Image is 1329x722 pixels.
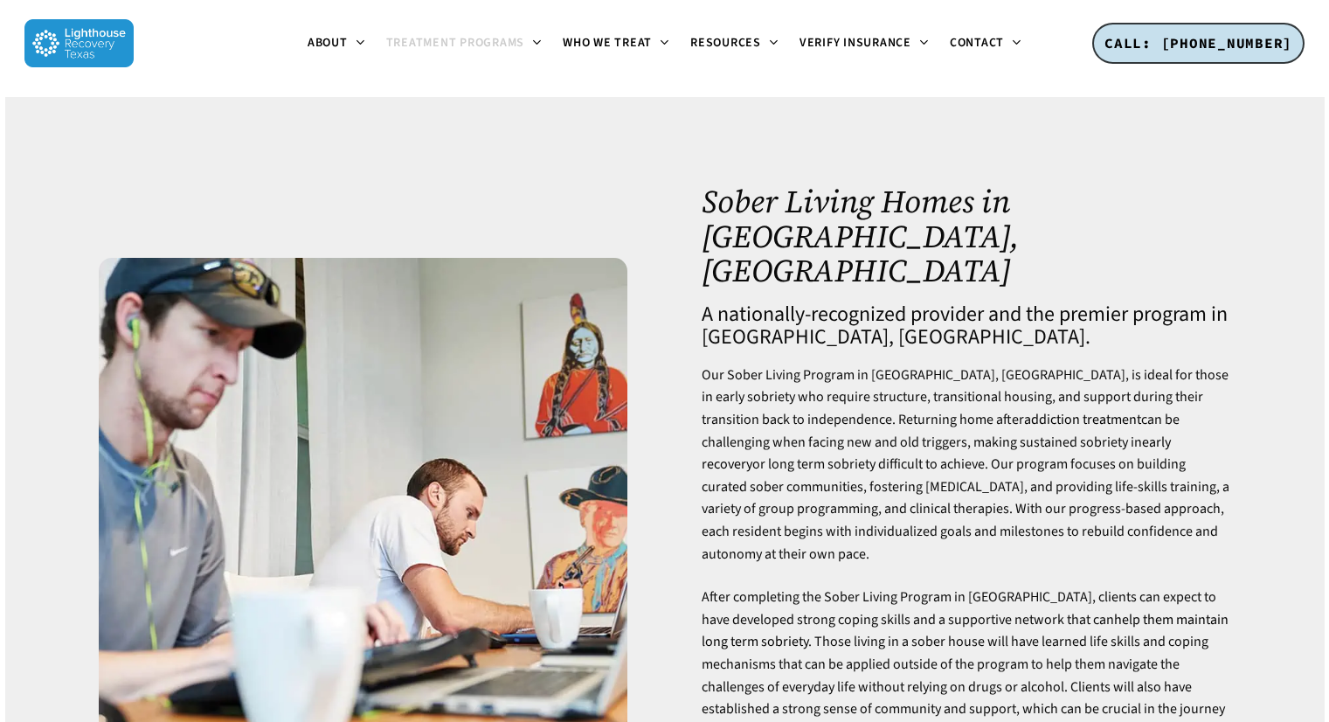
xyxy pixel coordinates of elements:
a: About [297,37,376,51]
a: Verify Insurance [789,37,939,51]
span: Resources [690,34,761,52]
span: About [308,34,348,52]
a: CALL: [PHONE_NUMBER] [1092,23,1305,65]
span: Who We Treat [563,34,652,52]
img: Lighthouse Recovery Texas [24,19,134,67]
a: addiction treatment [1024,410,1141,429]
a: Contact [939,37,1032,51]
a: Treatment Programs [376,37,553,51]
a: Who We Treat [552,37,680,51]
a: early recovery [702,433,1171,475]
h1: Sober Living Homes in [GEOGRAPHIC_DATA], [GEOGRAPHIC_DATA] [702,184,1230,288]
span: Contact [950,34,1004,52]
span: CALL: [PHONE_NUMBER] [1104,34,1292,52]
span: Treatment Programs [386,34,525,52]
a: Resources [680,37,789,51]
h4: A nationally-recognized provider and the premier program in [GEOGRAPHIC_DATA], [GEOGRAPHIC_DATA]. [702,303,1230,349]
span: Verify Insurance [799,34,911,52]
p: Our Sober Living Program in [GEOGRAPHIC_DATA], [GEOGRAPHIC_DATA], is ideal for those in early sob... [702,364,1230,587]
